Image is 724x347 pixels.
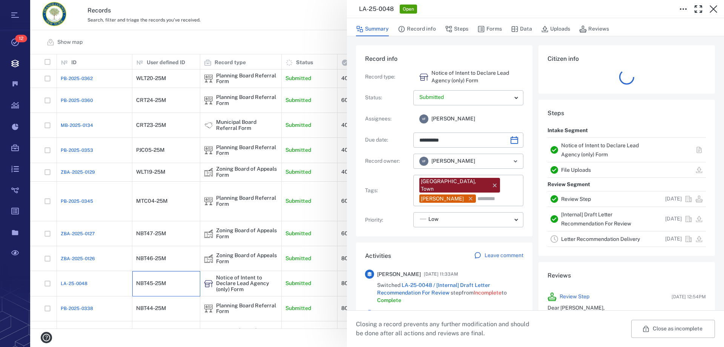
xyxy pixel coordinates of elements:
[398,22,436,36] button: Record info
[365,251,391,261] h6: Activities
[365,94,410,102] p: Status :
[579,22,609,36] button: Reviews
[538,45,715,100] div: Citizen info
[15,35,27,42] span: 12
[419,94,511,101] p: Submitted
[419,157,428,166] div: V F
[356,45,532,242] div: Record infoRecord type:Notice of Intent to Declare Lead Agency (only) FormStatus:Assignees:VF[PER...
[631,320,715,338] button: Close as incomplete
[17,5,32,12] span: Help
[541,22,570,36] button: Uploads
[356,320,535,338] p: Closing a record prevents any further modification and should be done after all actions and revie...
[365,187,410,194] p: Tags :
[377,271,421,278] span: [PERSON_NAME]
[445,22,468,36] button: Steps
[365,157,410,165] p: Record owner :
[548,54,706,63] h6: Citizen info
[365,54,523,63] h6: Record info
[561,142,639,157] a: Notice of Intent to Declare Lead Agency (only) Form
[431,157,475,165] span: [PERSON_NAME]
[507,133,522,148] button: Choose date, selected date is Oct 12, 2025
[548,271,706,280] h6: Reviews
[365,73,410,81] p: Record type :
[359,5,394,14] h3: LA-25-0048
[706,2,721,17] button: Close
[419,72,428,82] div: Notice of Intent to Declare Lead Agency (only) Form
[548,178,590,191] p: Review Segment
[548,124,588,137] p: Intake Segment
[377,282,523,304] span: Switched step from to
[691,2,706,17] button: Toggle Fullscreen
[665,195,682,203] p: [DATE]
[401,6,416,12] span: Open
[365,216,410,224] p: Priority :
[431,115,475,123] span: [PERSON_NAME]
[365,136,410,144] p: Due date :
[424,270,458,279] span: [DATE] 11:33AM
[665,215,682,223] p: [DATE]
[474,290,502,296] span: Incomplete
[538,100,715,262] div: StepsIntake SegmentNotice of Intent to Declare Lead Agency (only) FormFile UploadsReview SegmentR...
[676,2,691,17] button: Toggle to Edit Boxes
[356,22,389,36] button: Summary
[561,196,591,202] a: Review Step
[477,22,502,36] button: Forms
[377,282,490,296] a: LA-25-0048 / [Internal] Draft Letter Recommendation For Review
[665,235,682,243] p: [DATE]
[672,293,706,300] span: [DATE] 12:54PM
[428,216,439,223] span: Low
[548,109,706,118] h6: Steps
[561,167,591,173] a: File Uploads
[431,69,523,84] p: Notice of Intent to Declare Lead Agency (only) Form
[561,236,640,242] a: Letter Recommendation Delivery
[510,156,521,167] button: Open
[548,304,706,312] p: Dear [PERSON_NAME],
[377,297,401,303] span: Complete
[365,115,410,123] p: Assignees :
[511,22,532,36] button: Data
[485,252,523,259] p: Leave comment
[421,195,464,203] div: [PERSON_NAME]
[560,293,589,301] a: Review Step
[561,211,631,227] a: [Internal] Draft Letter Recommendation For Review
[474,251,523,261] a: Leave comment
[419,114,428,123] div: V F
[421,178,488,193] div: [GEOGRAPHIC_DATA], Town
